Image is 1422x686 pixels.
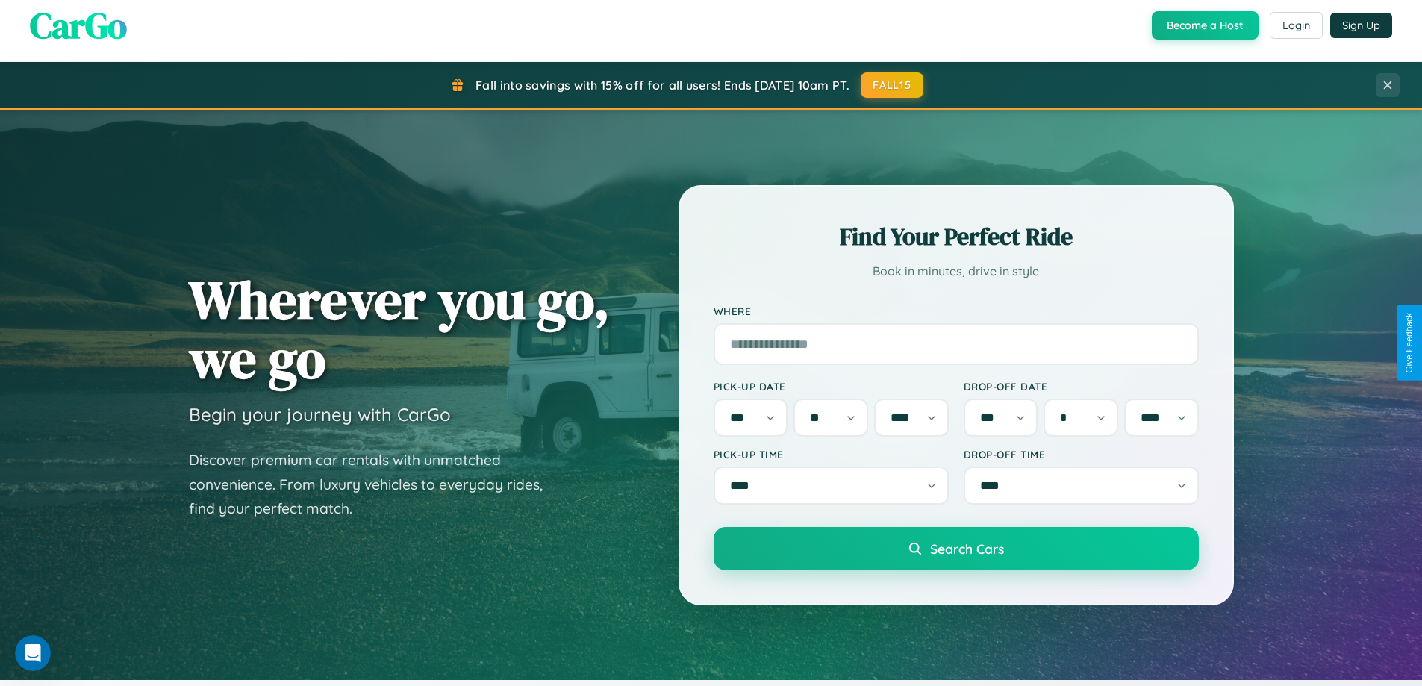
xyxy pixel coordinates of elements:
h1: Wherever you go, we go [189,270,610,388]
div: Give Feedback [1404,313,1415,373]
label: Pick-up Date [714,380,949,393]
button: Login [1270,12,1323,39]
button: FALL15 [861,72,923,98]
button: Sign Up [1330,13,1392,38]
p: Discover premium car rentals with unmatched convenience. From luxury vehicles to everyday rides, ... [189,448,562,521]
iframe: Intercom live chat [15,635,51,671]
h3: Begin your journey with CarGo [189,403,451,425]
span: Fall into savings with 15% off for all users! Ends [DATE] 10am PT. [475,78,849,93]
label: Drop-off Date [964,380,1199,393]
span: Search Cars [930,540,1004,557]
label: Drop-off Time [964,448,1199,461]
button: Search Cars [714,527,1199,570]
button: Become a Host [1152,11,1259,40]
h2: Find Your Perfect Ride [714,220,1199,253]
span: CarGo [30,1,127,50]
p: Book in minutes, drive in style [714,261,1199,282]
label: Pick-up Time [714,448,949,461]
label: Where [714,305,1199,317]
